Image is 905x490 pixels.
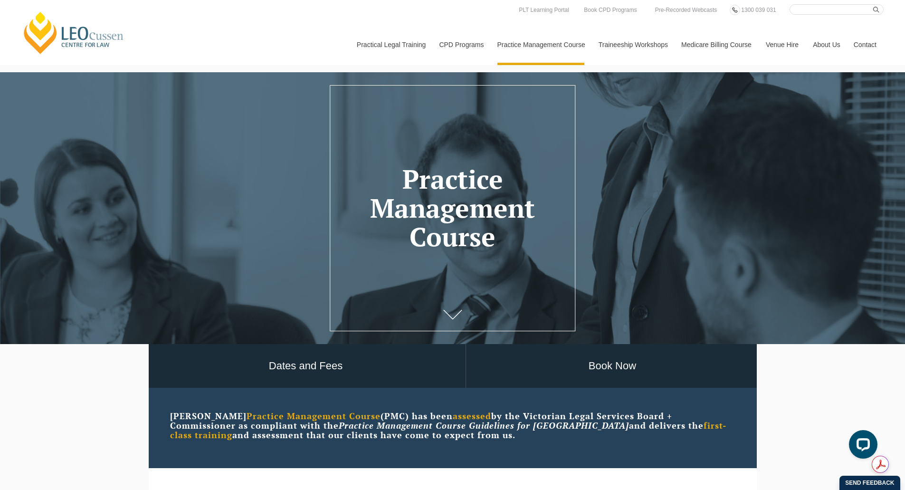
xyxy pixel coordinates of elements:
[247,410,381,422] strong: Practice Management Course
[847,24,884,65] a: Contact
[759,24,806,65] a: Venue Hire
[453,410,491,422] strong: assessed
[806,24,847,65] a: About Us
[339,420,629,431] em: Practice Management Course Guidelines for [GEOGRAPHIC_DATA]
[344,165,561,251] h1: Practice Management Course
[170,420,726,441] strong: first-class training
[674,24,759,65] a: Medicare Billing Course
[490,24,591,65] a: Practice Management Course
[653,5,720,15] a: Pre-Recorded Webcasts
[146,344,466,388] a: Dates and Fees
[739,5,778,15] a: 1300 039 031
[21,10,126,55] a: [PERSON_NAME] Centre for Law
[741,7,776,13] span: 1300 039 031
[432,24,490,65] a: CPD Programs
[516,5,572,15] a: PLT Learning Portal
[581,5,639,15] a: Book CPD Programs
[350,24,432,65] a: Practical Legal Training
[466,344,759,388] a: Book Now
[170,412,735,440] p: [PERSON_NAME] (PMC) has been by the Victorian Legal Services Board + Commissioner as compliant wi...
[591,24,674,65] a: Traineeship Workshops
[841,426,881,466] iframe: LiveChat chat widget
